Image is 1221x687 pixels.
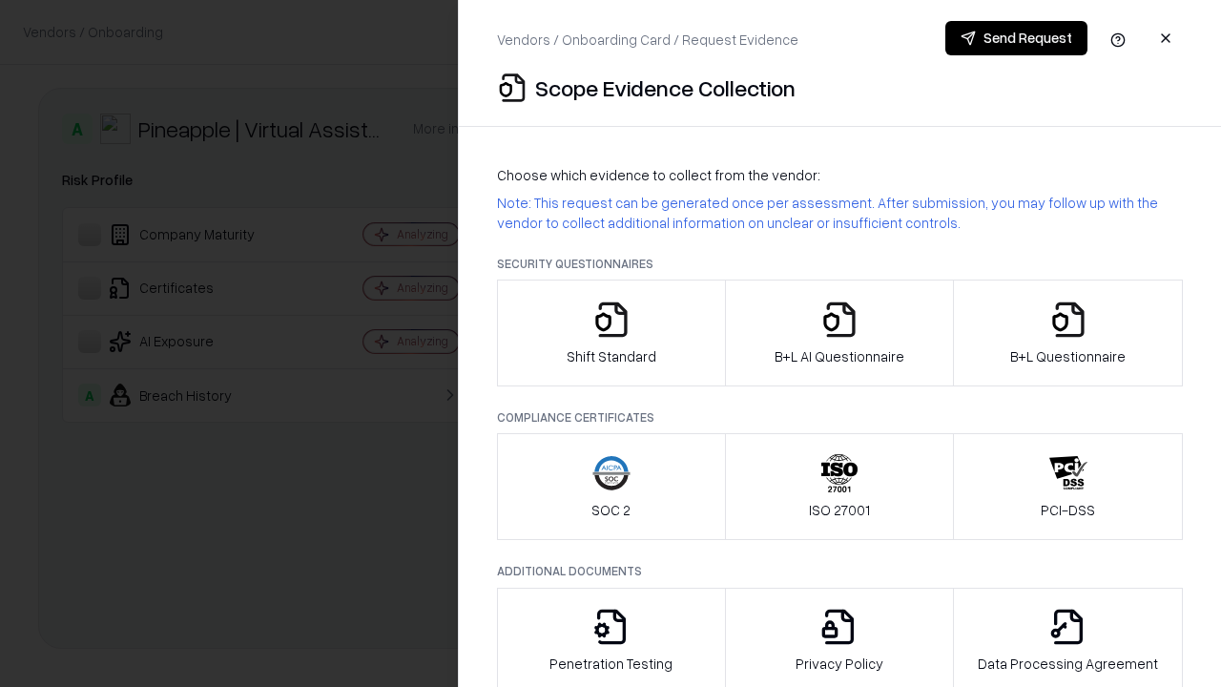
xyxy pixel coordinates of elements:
p: Data Processing Agreement [978,654,1158,674]
button: PCI-DSS [953,433,1183,540]
p: Scope Evidence Collection [535,73,796,103]
p: Vendors / Onboarding Card / Request Evidence [497,30,798,50]
p: Note: This request can be generated once per assessment. After submission, you may follow up with... [497,193,1183,233]
button: ISO 27001 [725,433,955,540]
p: Shift Standard [567,346,656,366]
p: Privacy Policy [796,654,883,674]
button: Shift Standard [497,280,726,386]
button: Send Request [945,21,1087,55]
button: B+L AI Questionnaire [725,280,955,386]
p: Penetration Testing [549,654,673,674]
p: SOC 2 [591,500,631,520]
p: Compliance Certificates [497,409,1183,426]
p: PCI-DSS [1041,500,1095,520]
p: B+L AI Questionnaire [775,346,904,366]
p: Additional Documents [497,563,1183,579]
p: B+L Questionnaire [1010,346,1126,366]
p: Security Questionnaires [497,256,1183,272]
button: B+L Questionnaire [953,280,1183,386]
button: SOC 2 [497,433,726,540]
p: Choose which evidence to collect from the vendor: [497,165,1183,185]
p: ISO 27001 [809,500,870,520]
